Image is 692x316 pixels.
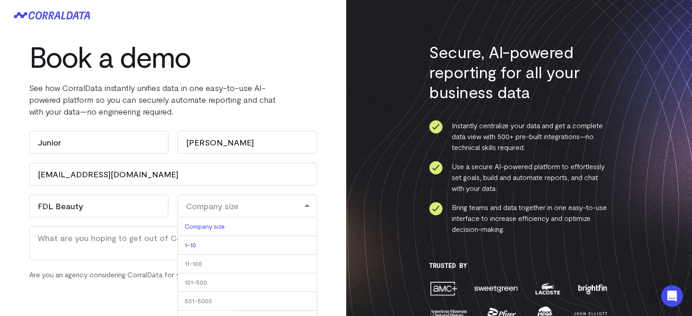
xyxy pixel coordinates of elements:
[177,195,317,217] div: Company size
[29,163,317,186] input: Work email
[429,120,609,153] li: Instantly centralize your data and get a complete data view with 500+ pre-built integrations—no t...
[29,195,168,217] input: Company name
[429,161,609,194] li: Use a secure AI-powered platform to effortlessly set goals, build and automate reports, and chat ...
[177,217,317,236] li: Company size
[177,131,317,154] input: Last name
[177,273,317,292] li: 101-500
[29,82,302,117] p: See how CorralData instantly unifies data in one easy-to-use AI-powered platform so you can secur...
[177,255,317,273] li: 11-100
[29,131,168,154] input: First name
[661,285,683,307] div: Open Intercom Messenger
[29,269,216,280] label: Are you an agency considering CorralData for your clients?
[429,202,609,235] li: Bring teams and data together in one easy-to-use interface to increase efficiency and optimize de...
[29,40,302,73] h1: Book a demo
[177,236,317,255] li: 1-10
[429,42,609,102] h3: Secure, AI-powered reporting for all your business data
[429,262,609,269] h3: Trusted By
[177,292,317,311] li: 501-5000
